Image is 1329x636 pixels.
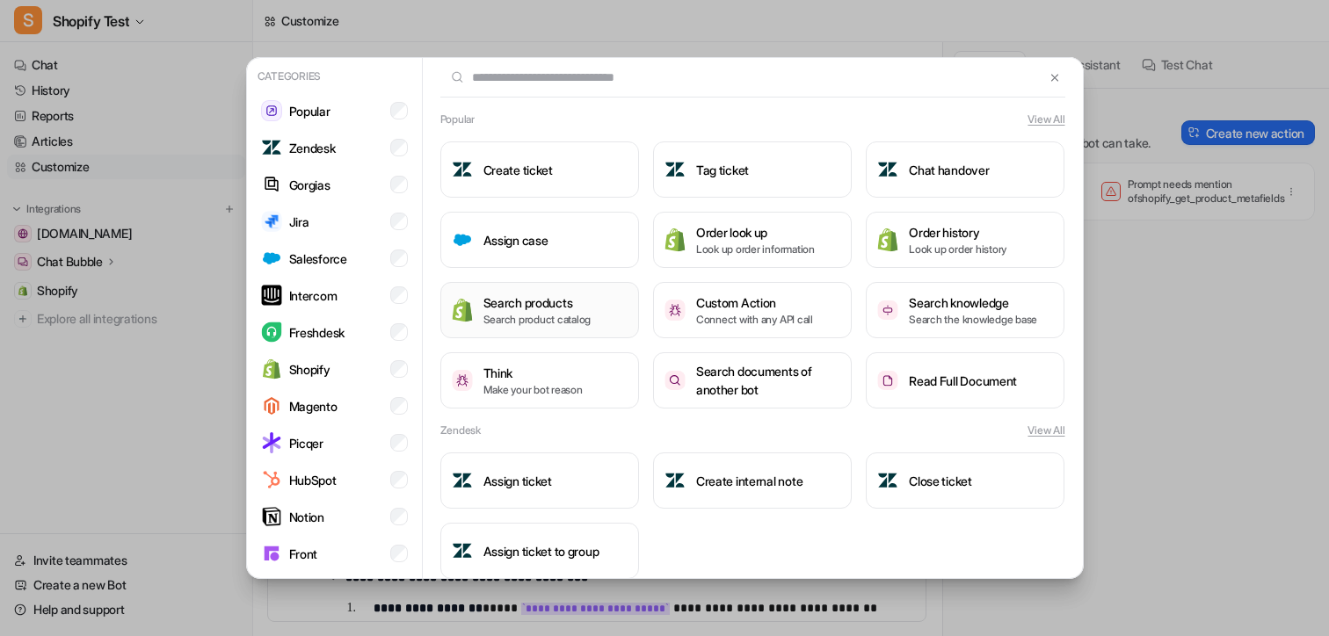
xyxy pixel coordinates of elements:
img: Tag ticket [664,159,686,180]
h2: Popular [440,112,475,127]
p: Search the knowledge base [909,312,1037,328]
p: Shopify [289,360,330,379]
button: Assign ticket to groupAssign ticket to group [440,523,639,579]
p: Categories [254,65,415,88]
h3: Search products [483,293,592,312]
button: Search productsSearch productsSearch product catalog [440,282,639,338]
p: Picqer [289,434,323,452]
img: Search documents of another bot [664,371,686,391]
h3: Tag ticket [696,161,749,179]
img: Search products [452,298,473,322]
h3: Close ticket [909,472,972,490]
img: Assign case [452,229,473,250]
button: Search knowledgeSearch knowledgeSearch the knowledge base [866,282,1064,338]
p: Look up order information [696,242,815,257]
h3: Search knowledge [909,293,1037,312]
p: HubSpot [289,471,337,489]
h3: Assign ticket to group [483,542,599,560]
p: Magento [289,397,338,416]
h3: Order history [909,223,1006,242]
p: Salesforce [289,249,347,268]
h3: Create internal note [696,472,802,490]
img: Order look up [664,228,686,251]
h3: Custom Action [696,293,813,312]
button: Order look upOrder look upLook up order information [653,212,852,268]
button: Custom ActionCustom ActionConnect with any API call [653,282,852,338]
button: Chat handoverChat handover [866,141,1064,198]
button: View All [1028,423,1064,438]
p: Gorgias [289,176,330,194]
img: Chat handover [877,159,898,180]
h3: Assign ticket [483,472,552,490]
h3: Search documents of another bot [696,362,840,399]
img: Read Full Document [877,371,898,391]
p: Front [289,545,318,563]
h3: Order look up [696,223,815,242]
button: Create internal noteCreate internal note [653,452,852,509]
button: Read Full DocumentRead Full Document [866,352,1064,408]
img: Create internal note [664,470,686,491]
img: Close ticket [877,470,898,491]
button: Close ticketClose ticket [866,452,1064,509]
img: Assign ticket to group [452,540,473,561]
img: Search knowledge [877,300,898,321]
button: Create ticketCreate ticket [440,141,639,198]
button: View All [1028,112,1064,127]
h3: Assign case [483,231,548,249]
p: Jira [289,213,309,231]
p: Search product catalog [483,312,592,328]
p: Popular [289,102,330,120]
button: Assign caseAssign case [440,212,639,268]
button: Assign ticketAssign ticket [440,452,639,509]
p: Freshdesk [289,323,345,342]
p: Make your bot reason [483,382,583,398]
h3: Read Full Document [909,372,1017,390]
button: ThinkThinkMake your bot reason [440,352,639,408]
h3: Chat handover [909,161,989,179]
img: Custom Action [664,300,686,320]
button: Order historyOrder historyLook up order history [866,212,1064,268]
button: Tag ticketTag ticket [653,141,852,198]
p: Notion [289,508,324,526]
h2: Zendesk [440,423,481,438]
p: Connect with any API call [696,312,813,328]
img: Order history [877,228,898,251]
img: Assign ticket [452,470,473,491]
h3: Think [483,364,583,382]
img: Think [452,370,473,390]
p: Look up order history [909,242,1006,257]
p: Intercom [289,286,338,305]
p: Zendesk [289,139,336,157]
img: Create ticket [452,159,473,180]
h3: Create ticket [483,161,553,179]
button: Search documents of another botSearch documents of another bot [653,352,852,408]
